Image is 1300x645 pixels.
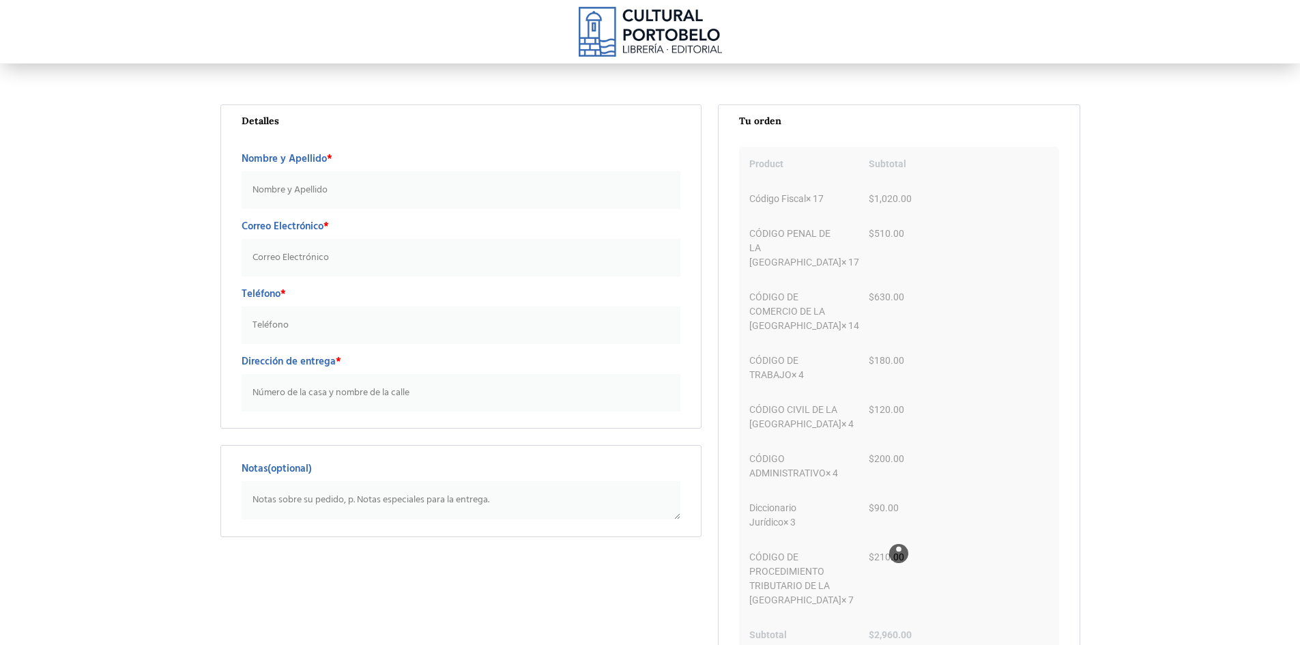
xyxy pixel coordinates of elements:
abbr: required [323,218,329,235]
input: Nombre y Apellido [242,171,681,209]
label: Correo Electrónico [242,216,681,237]
input: Número de la casa y nombre de la calle [242,374,681,412]
input: Correo Electrónico [242,239,681,276]
span: (optional) [268,461,312,477]
label: Teléfono [242,284,681,304]
label: Nombre y Apellido [242,149,681,169]
h3: Tu orden [739,116,1058,126]
input: Teléfono [242,306,681,344]
abbr: required [336,354,341,370]
label: Dirección de entrega [242,352,681,372]
label: Notas [242,459,681,479]
abbr: required [327,151,332,167]
h3: Detalles [242,116,681,126]
abbr: required [280,286,286,302]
